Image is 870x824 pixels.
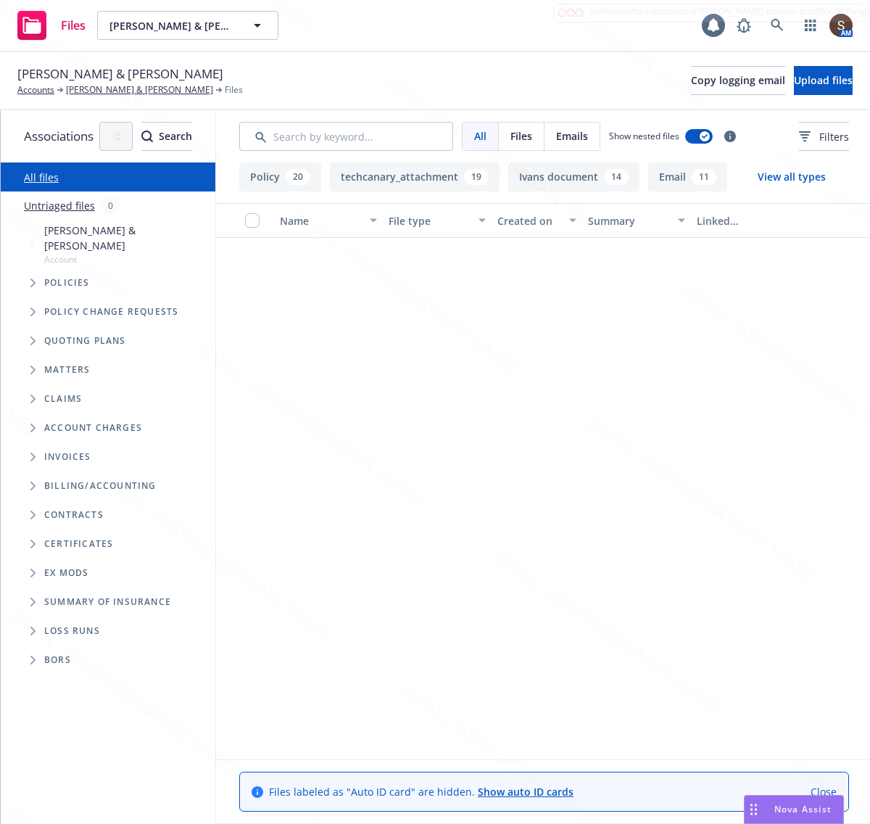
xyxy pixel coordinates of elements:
span: Policy change requests [44,308,178,316]
span: Files [225,83,243,96]
span: Contracts [44,511,104,519]
a: Search [763,11,792,40]
a: Accounts [17,83,54,96]
span: Quoting plans [44,337,126,345]
a: Switch app [796,11,825,40]
a: [PERSON_NAME] & [PERSON_NAME] [66,83,213,96]
button: Nova Assist [744,795,844,824]
span: Files [61,20,86,31]
input: Search by keyword... [239,122,453,151]
button: Summary [582,203,691,238]
span: Account [44,253,210,265]
span: Account charges [44,424,142,432]
button: techcanary_attachment [330,162,500,191]
span: Show nested files [609,130,679,142]
span: BORs [44,656,71,664]
button: View all types [734,162,849,191]
div: 11 [692,169,716,185]
button: Copy logging email [691,66,785,95]
span: Invoices [44,453,91,461]
svg: Search [141,131,153,142]
a: Close [811,784,837,799]
div: Created on [497,213,560,228]
a: Untriaged files [24,198,95,213]
span: Claims [44,395,82,403]
div: 14 [604,169,629,185]
div: File type [389,213,470,228]
a: Files [12,5,91,46]
button: Ivans document [508,162,639,191]
span: Nova Assist [774,803,832,815]
span: Billing/Accounting [44,482,157,490]
button: SearchSearch [141,122,192,151]
span: Files labeled as "Auto ID card" are hidden. [269,784,573,799]
span: [PERSON_NAME] & [PERSON_NAME] [44,223,210,253]
div: 19 [464,169,489,185]
button: Email [648,162,727,191]
span: Filters [819,129,849,144]
span: Emails [556,128,588,144]
span: Associations [24,127,94,146]
span: Policies [44,279,90,287]
span: Files [510,128,532,144]
input: Select all [245,213,260,228]
div: Folder Tree Example [1,471,215,675]
button: File type [383,203,492,238]
div: Linked associations [697,213,794,228]
span: All [474,128,486,144]
span: Summary of insurance [44,598,171,606]
button: Name [274,203,383,238]
div: 0 [101,197,120,214]
button: Created on [492,203,582,238]
div: 20 [286,169,310,185]
div: Search [141,123,192,150]
div: Tree Example [1,220,215,471]
div: Name [280,213,361,228]
a: Report a Bug [729,11,758,40]
div: Drag to move [745,796,763,823]
a: All files [24,170,59,184]
button: [PERSON_NAME] & [PERSON_NAME] [97,11,278,40]
span: Matters [44,366,90,374]
button: Policy [239,162,321,191]
span: Certificates [44,540,113,548]
span: [PERSON_NAME] & [PERSON_NAME] [109,18,235,33]
span: Loss Runs [44,627,100,635]
span: Filters [799,129,849,144]
img: photo [829,14,853,37]
button: Upload files [794,66,853,95]
span: Ex Mods [44,569,88,577]
a: Show auto ID cards [478,785,573,799]
span: Upload files [794,73,853,87]
div: Summary [588,213,669,228]
span: [PERSON_NAME] & [PERSON_NAME] [17,65,223,83]
button: Filters [799,122,849,151]
span: Copy logging email [691,73,785,87]
button: Linked associations [691,203,800,238]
